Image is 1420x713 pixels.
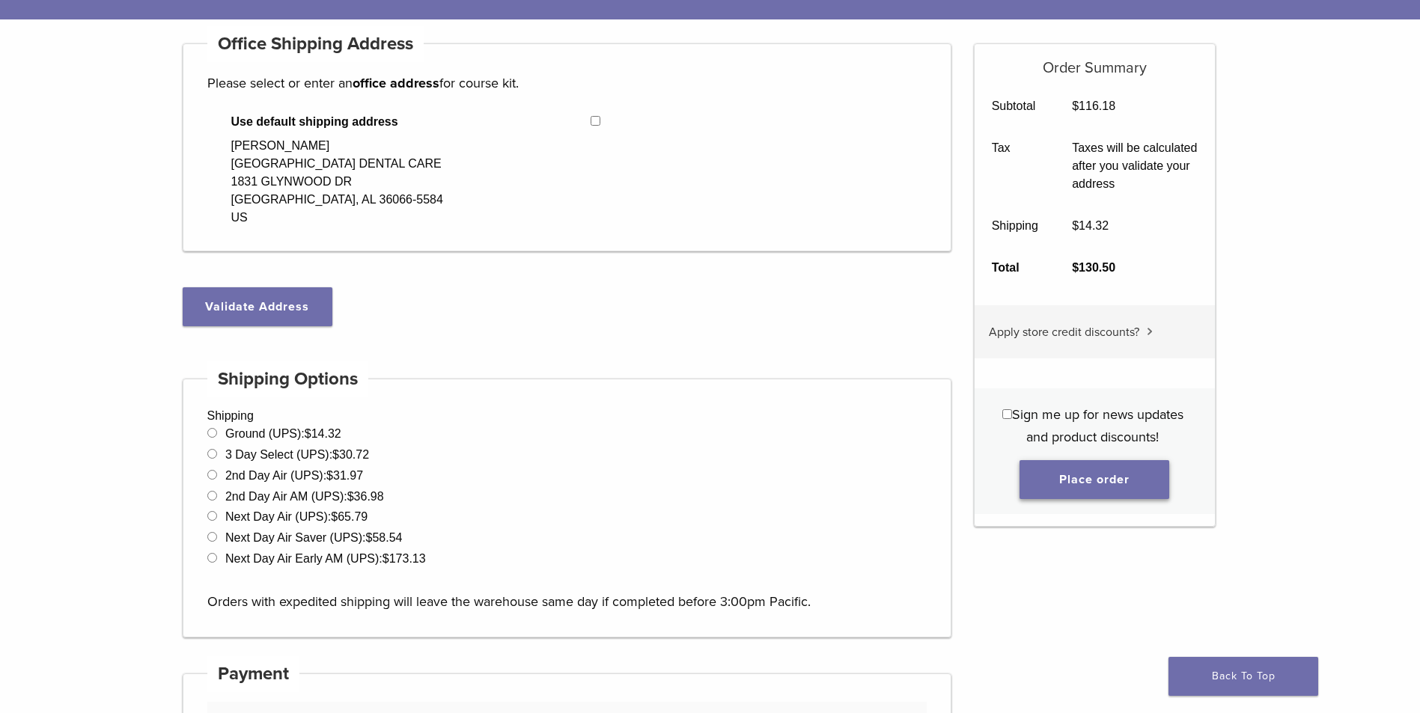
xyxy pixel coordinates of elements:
label: Next Day Air Saver (UPS): [225,531,403,544]
h4: Office Shipping Address [207,26,424,62]
span: $ [326,469,333,482]
div: Shipping [183,379,952,637]
a: Back To Top [1168,657,1318,696]
img: caret.svg [1147,328,1153,335]
bdi: 58.54 [366,531,403,544]
input: Sign me up for news updates and product discounts! [1002,409,1012,419]
h5: Order Summary [975,44,1215,77]
div: [PERSON_NAME] [GEOGRAPHIC_DATA] DENTAL CARE 1831 GLYNWOOD DR [GEOGRAPHIC_DATA], AL 36066-5584 US [231,137,443,227]
label: Next Day Air Early AM (UPS): [225,552,426,565]
button: Place order [1020,460,1169,499]
label: 2nd Day Air AM (UPS): [225,490,384,503]
bdi: 14.32 [1072,219,1109,232]
th: Shipping [975,205,1055,247]
button: Validate Address [183,287,332,326]
span: $ [305,427,311,440]
td: Taxes will be calculated after you validate your address [1055,127,1215,205]
span: $ [331,510,338,523]
span: Use default shipping address [231,113,591,131]
span: $ [1072,100,1079,112]
p: Orders with expedited shipping will leave the warehouse same day if completed before 3:00pm Pacific. [207,568,927,613]
th: Subtotal [975,85,1055,127]
bdi: 36.98 [347,490,384,503]
h4: Shipping Options [207,361,369,397]
bdi: 130.50 [1072,261,1115,274]
label: 3 Day Select (UPS): [225,448,369,461]
bdi: 14.32 [305,427,341,440]
span: $ [1072,261,1079,274]
bdi: 31.97 [326,469,363,482]
p: Please select or enter an for course kit. [207,72,927,94]
span: $ [366,531,373,544]
span: $ [383,552,389,565]
bdi: 65.79 [331,510,368,523]
label: Ground (UPS): [225,427,341,440]
strong: office address [353,75,439,91]
bdi: 173.13 [383,552,426,565]
span: $ [347,490,354,503]
label: 2nd Day Air (UPS): [225,469,363,482]
span: $ [1072,219,1079,232]
th: Total [975,247,1055,289]
span: Sign me up for news updates and product discounts! [1012,406,1183,445]
span: $ [332,448,339,461]
bdi: 30.72 [332,448,369,461]
h4: Payment [207,656,300,692]
bdi: 116.18 [1072,100,1115,112]
label: Next Day Air (UPS): [225,510,368,523]
span: Apply store credit discounts? [989,325,1139,340]
th: Tax [975,127,1055,205]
